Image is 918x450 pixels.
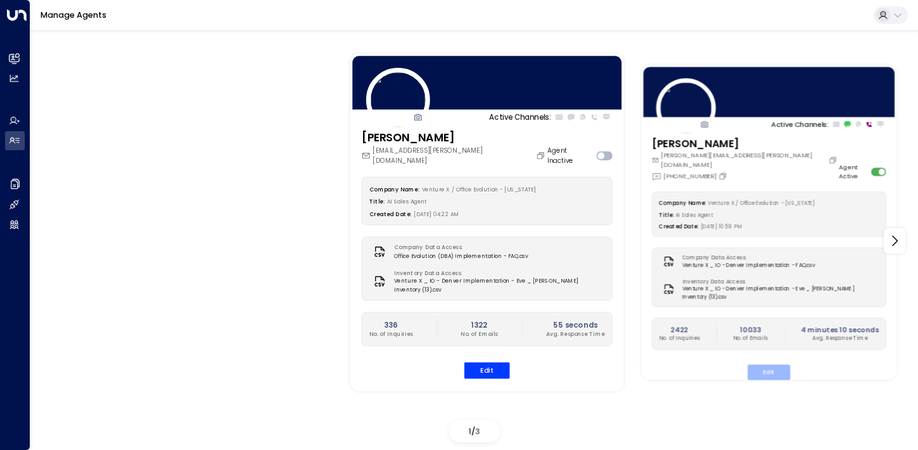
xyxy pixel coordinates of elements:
[733,325,768,335] h2: 10033
[387,198,427,205] span: AI Sales Agent
[546,319,605,330] h2: 55 seconds
[660,325,700,335] h2: 2422
[682,278,874,285] label: Inventory Data Access:
[461,319,498,330] h2: 1322
[369,185,419,193] label: Company Name:
[449,420,500,442] div: /
[748,364,790,380] button: Edit
[801,325,879,335] h2: 4 minutes 10 seconds
[369,210,411,218] label: Created Date:
[475,426,480,437] span: 3
[652,136,839,151] h3: [PERSON_NAME]
[682,262,815,269] span: Venture X _ IO - Denver Implementation - FAQ.csv
[829,156,839,164] button: Copy
[652,171,729,181] div: [PHONE_NUMBER]
[718,172,729,180] button: Copy
[362,130,547,146] h3: [PERSON_NAME]
[652,151,839,169] div: [PERSON_NAME][EMAIL_ADDRESS][PERSON_NAME][DOMAIN_NAME]
[394,278,604,294] span: Venture X _ IO - Denver Implementation - Eve _ [PERSON_NAME] Inventory (13).csv
[369,319,412,330] h2: 336
[676,211,713,218] span: AI Sales Agent
[771,119,829,129] p: Active Channels:
[801,335,879,342] p: Avg. Response Time
[394,243,523,252] label: Company Data Access:
[546,330,605,338] p: Avg. Response Time
[682,285,879,300] span: Venture X _ IO - Denver Implementation - Eve _ [PERSON_NAME] Inventory (13).csv
[660,335,700,342] p: No. of Inquiries
[701,223,743,230] span: [DATE] 10:59 PM
[414,210,459,218] span: [DATE] 04:22 AM
[536,151,547,160] button: Copy
[468,426,471,437] span: 1
[461,330,498,338] p: No. of Emails
[839,163,869,181] label: Agent Active
[660,199,706,206] label: Company Name:
[660,211,673,218] label: Title:
[362,146,547,165] div: [EMAIL_ADDRESS][PERSON_NAME][DOMAIN_NAME]
[708,199,815,206] span: Venture X / Office Evolution - [US_STATE]
[422,185,536,193] span: Venture X / Office Evolution - [US_STATE]
[41,10,106,20] a: Manage Agents
[660,223,698,230] label: Created Date:
[682,254,810,262] label: Company Data Access:
[394,269,600,278] label: Inventory Data Access:
[369,198,384,205] label: Title:
[547,146,593,165] label: Agent Inactive
[656,78,716,138] img: 12_headshot.jpg
[489,112,551,122] p: Active Channels:
[366,68,430,132] img: 81_headshot.jpg
[394,252,528,260] span: Office Evolution (DBA) Implementation - FAQ.csv
[464,362,510,378] button: Edit
[369,330,412,338] p: No. of Inquiries
[733,335,768,342] p: No. of Emails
